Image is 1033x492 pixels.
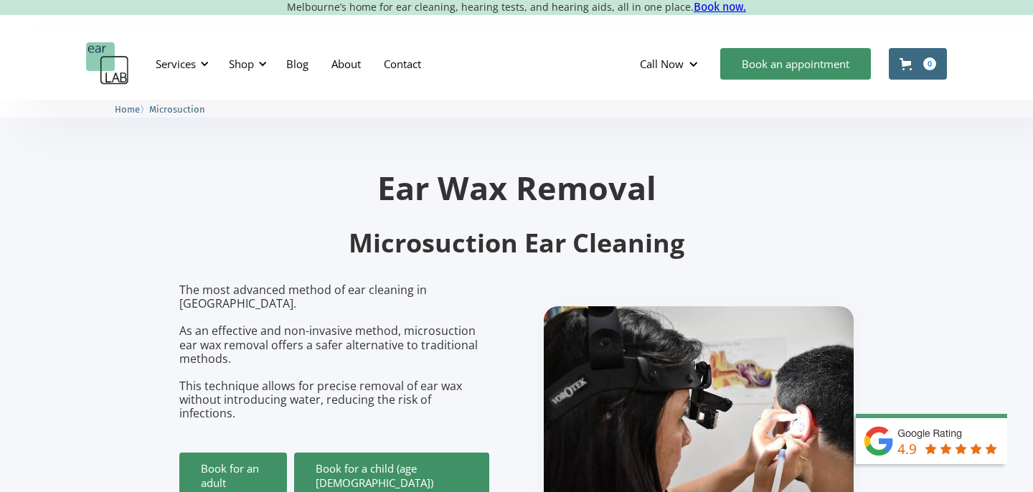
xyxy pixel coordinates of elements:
[115,102,149,117] li: 〉
[179,171,854,204] h1: Ear Wax Removal
[149,104,205,115] span: Microsuction
[628,42,713,85] div: Call Now
[372,43,433,85] a: Contact
[923,57,936,70] div: 0
[889,48,947,80] a: Open cart
[720,48,871,80] a: Book an appointment
[179,227,854,260] h2: Microsuction Ear Cleaning
[156,57,196,71] div: Services
[86,42,129,85] a: home
[275,43,320,85] a: Blog
[149,102,205,115] a: Microsuction
[229,57,254,71] div: Shop
[640,57,684,71] div: Call Now
[115,102,140,115] a: Home
[320,43,372,85] a: About
[220,42,271,85] div: Shop
[179,283,489,421] p: The most advanced method of ear cleaning in [GEOGRAPHIC_DATA]. As an effective and non-invasive m...
[147,42,213,85] div: Services
[115,104,140,115] span: Home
